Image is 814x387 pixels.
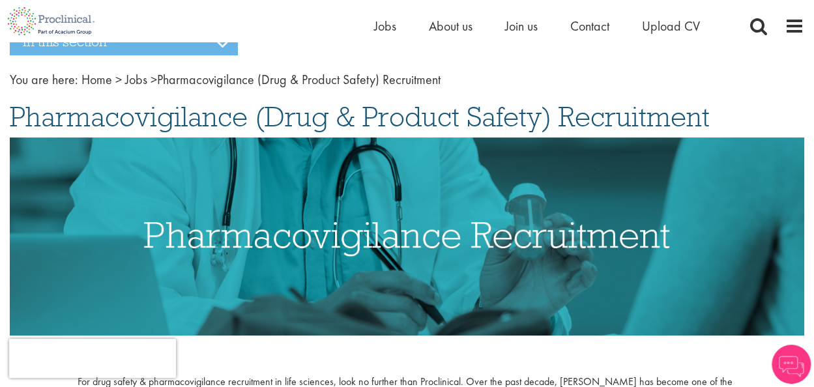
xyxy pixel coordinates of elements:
a: breadcrumb link to Home [81,71,112,88]
a: Contact [570,18,609,35]
a: Join us [505,18,538,35]
a: About us [429,18,472,35]
span: > [151,71,157,88]
span: Pharmacovigilance (Drug & Product Safety) Recruitment [10,99,710,134]
a: breadcrumb link to Jobs [125,71,147,88]
span: Pharmacovigilance (Drug & Product Safety) Recruitment [81,71,441,88]
span: > [115,71,122,88]
img: Pharmacovigilance drug & product safety Recruitment [10,137,804,336]
span: You are here: [10,71,78,88]
a: Jobs [374,18,396,35]
iframe: reCAPTCHA [9,339,176,378]
a: Upload CV [642,18,700,35]
img: Chatbot [772,345,811,384]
